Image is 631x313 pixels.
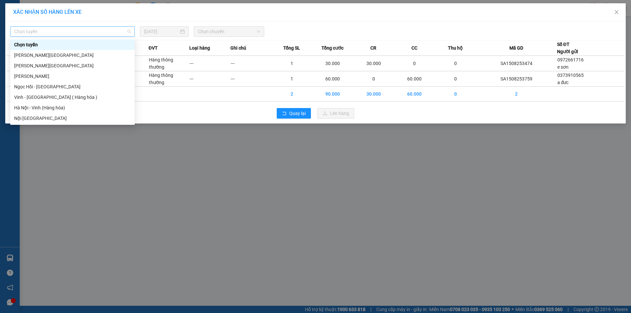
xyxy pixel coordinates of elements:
span: 0373910565 [557,73,584,78]
td: 0 [435,56,476,71]
td: 0 [435,71,476,87]
td: 2 [476,87,557,101]
span: Ghi chú [230,44,246,52]
td: 30.000 [353,56,394,71]
div: Hà Nội - Vinh (Hàng hóa) [14,104,131,111]
td: 30.000 [312,56,353,71]
div: [PERSON_NAME][GEOGRAPHIC_DATA] [14,52,131,59]
td: 2 [271,87,312,101]
div: Nội Tỉnh Vinh [10,113,135,123]
span: Tổng cước [321,44,343,52]
td: Hàng thông thường [149,71,190,87]
div: Nội [GEOGRAPHIC_DATA] [14,115,131,122]
span: Quay lại [289,110,306,117]
button: uploadLên hàng [317,108,354,119]
span: a đưc [557,80,569,85]
span: Mã GD [509,44,523,52]
td: 0 [394,56,435,71]
td: 1 [271,56,312,71]
td: 0 [353,71,394,87]
div: Mỹ Đình - Gia Lâm [10,60,135,71]
span: Chọn tuyến [14,27,131,36]
div: Ngọc Hồi - [GEOGRAPHIC_DATA] [14,83,131,90]
td: --- [230,56,271,71]
div: Vinh - [GEOGRAPHIC_DATA] ( Hàng hóa ) [14,94,131,101]
span: 0972661716 [557,57,584,62]
td: --- [230,71,271,87]
span: Thu hộ [448,44,463,52]
td: 30.000 [353,87,394,101]
div: [PERSON_NAME] [14,73,131,80]
td: 0 [435,87,476,101]
div: Hà Nội - Vinh (Hàng hóa) [10,102,135,113]
span: CR [370,44,376,52]
div: Chọn tuyến [14,41,131,48]
td: 60.000 [394,87,435,101]
td: SA1508253474 [476,56,557,71]
div: Vinh - Hà Nội ( Hàng hóa ) [10,92,135,102]
span: rollback [282,111,287,116]
span: close [614,10,619,15]
div: Gia Lâm - Mỹ Đình [10,50,135,60]
td: 1 [271,71,312,87]
td: --- [189,71,230,87]
td: 60.000 [394,71,435,87]
div: Ngọc Hồi - Mỹ Đình [10,81,135,92]
span: Tổng SL [283,44,300,52]
span: Loại hàng [189,44,210,52]
div: [PERSON_NAME][GEOGRAPHIC_DATA] [14,62,131,69]
td: Hàng thông thường [149,56,190,71]
input: 15/08/2025 [144,28,179,35]
span: Chọn chuyến [198,27,260,36]
span: XÁC NHẬN SỐ HÀNG LÊN XE [13,9,82,15]
div: Mỹ Đình - Ngọc Hồi [10,71,135,81]
td: 90.000 [312,87,353,101]
span: e sơn [557,64,569,70]
td: 60.000 [312,71,353,87]
button: rollbackQuay lại [277,108,311,119]
td: --- [189,56,230,71]
button: Close [607,3,626,22]
span: ĐVT [149,44,158,52]
span: CC [411,44,417,52]
td: SA1508253759 [476,71,557,87]
div: Chọn tuyến [10,39,135,50]
div: Số ĐT Người gửi [557,41,578,55]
